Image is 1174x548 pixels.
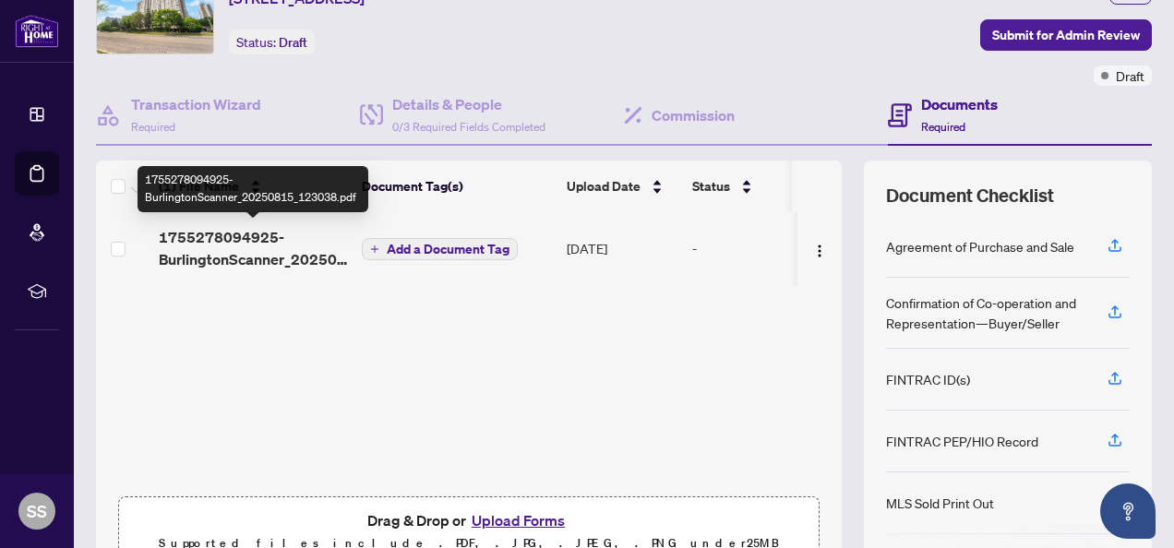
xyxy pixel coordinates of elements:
td: [DATE] [559,211,685,285]
span: Required [131,120,175,134]
span: Submit for Admin Review [992,20,1140,50]
button: Submit for Admin Review [980,19,1152,51]
span: Required [921,120,965,134]
button: Open asap [1100,483,1156,539]
span: Draft [279,34,307,51]
span: Upload Date [567,176,641,197]
button: Upload Forms [466,508,570,532]
h4: Transaction Wizard [131,93,261,115]
div: Agreement of Purchase and Sale [886,236,1074,256]
h4: Commission [652,104,735,126]
div: 1755278094925-BurlingtonScanner_20250815_123038.pdf [138,166,368,212]
span: Add a Document Tag [387,243,509,256]
span: Document Checklist [886,183,1054,208]
span: Status [692,176,730,197]
div: FINTRAC ID(s) [886,369,970,389]
h4: Documents [921,93,998,115]
th: Upload Date [559,161,685,212]
span: plus [370,244,379,254]
th: Status [685,161,842,212]
th: Document Tag(s) [354,161,559,212]
span: 0/3 Required Fields Completed [392,120,545,134]
span: 1755278094925-BurlingtonScanner_20250815_123038.pdf [159,226,347,270]
h4: Details & People [392,93,545,115]
div: Status: [229,30,315,54]
div: MLS Sold Print Out [886,493,994,513]
button: Add a Document Tag [362,237,518,261]
button: Add a Document Tag [362,238,518,260]
button: Logo [805,233,834,263]
span: Draft [1116,66,1144,86]
span: SS [27,498,47,524]
span: Drag & Drop or [367,508,570,532]
div: FINTRAC PEP/HIO Record [886,431,1038,451]
th: (1) File Name [151,161,354,212]
div: Confirmation of Co-operation and Representation—Buyer/Seller [886,292,1085,333]
div: - [692,238,834,258]
img: logo [15,14,59,48]
img: Logo [812,244,827,258]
